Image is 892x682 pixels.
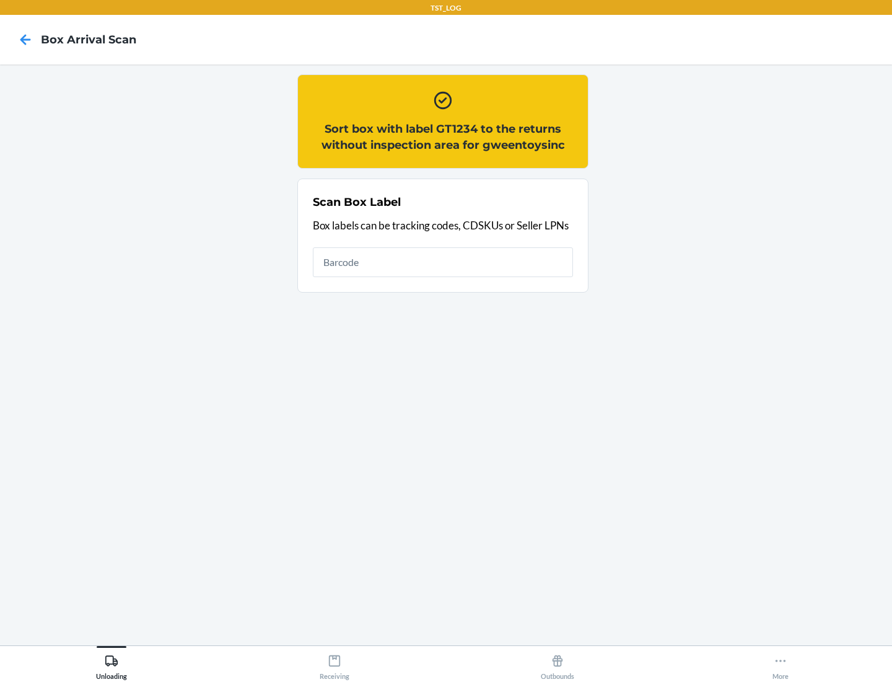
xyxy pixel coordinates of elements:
[541,649,574,680] div: Outbounds
[41,32,136,48] h4: Box Arrival Scan
[320,649,349,680] div: Receiving
[313,247,573,277] input: Barcode
[669,646,892,680] button: More
[313,218,573,234] p: Box labels can be tracking codes, CDSKUs or Seller LPNs
[313,194,401,210] h2: Scan Box Label
[313,121,573,153] h2: Sort box with label GT1234 to the returns without inspection area for gweentoysinc
[431,2,461,14] p: TST_LOG
[772,649,789,680] div: More
[223,646,446,680] button: Receiving
[446,646,669,680] button: Outbounds
[96,649,127,680] div: Unloading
